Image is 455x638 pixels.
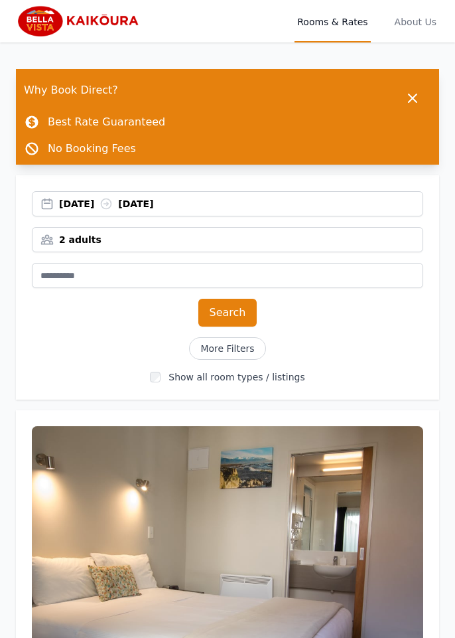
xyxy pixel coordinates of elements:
[48,114,165,130] p: Best Rate Guaranteed
[32,233,422,246] div: 2 adults
[16,5,143,37] img: Bella Vista Kaikoura
[24,77,118,104] span: Why Book Direct?
[59,197,422,210] div: [DATE] [DATE]
[189,337,265,360] span: More Filters
[198,299,257,327] button: Search
[168,372,304,382] label: Show all room types / listings
[48,141,136,157] p: No Booking Fees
